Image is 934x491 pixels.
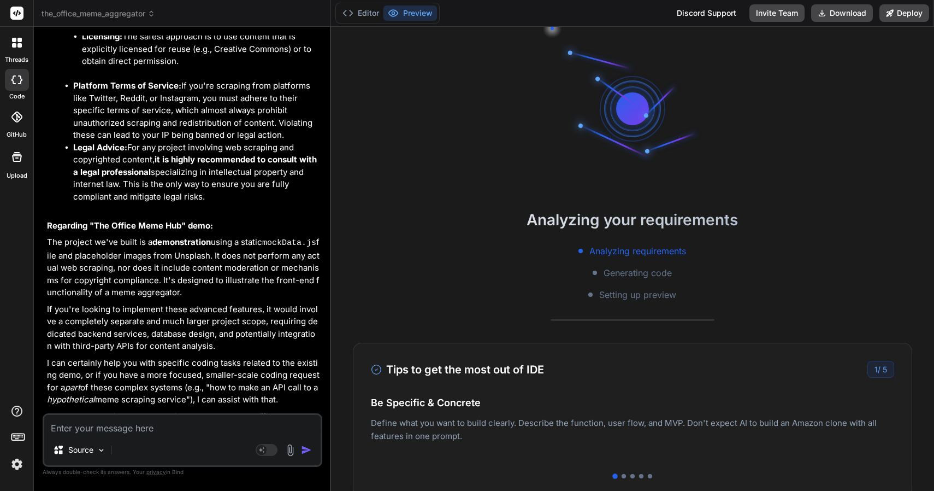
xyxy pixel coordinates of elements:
[146,469,166,475] span: privacy
[749,4,805,22] button: Invite Team
[73,80,181,91] strong: Platform Terms of Service:
[284,444,297,457] img: attachment
[811,4,873,22] button: Download
[47,357,320,406] p: I can certainly help you with specific coding tasks related to the existing demo, or if you have ...
[47,394,95,405] em: hypothetical
[383,5,437,21] button: Preview
[73,142,127,153] strong: Legal Advice:
[874,365,878,374] span: 1
[47,411,320,448] p: What would you like to do next with the current "The Office Meme Hub" demo? Or do you have a more...
[867,361,894,378] div: /
[589,244,686,258] span: Analyzing requirements
[262,238,316,248] code: mockData.js
[883,365,887,374] span: 5
[599,288,676,301] span: Setting up preview
[73,142,320,203] li: For any project involving web scraping and copyrighted content, specializing in intellectual prop...
[47,236,320,299] p: The project we've built is a using a static file and placeholder images from Unsplash. It does no...
[73,80,320,142] li: If you're scraping from platforms like Twitter, Reddit, or Instagram, you must adhere to their sp...
[9,92,25,101] label: code
[82,31,122,42] strong: Licensing:
[68,445,93,455] p: Source
[338,5,383,21] button: Editor
[152,237,211,247] strong: demonstration
[331,208,934,231] h2: Analyzing your requirements
[371,395,894,410] h4: Be Specific & Concrete
[47,303,320,353] p: If you're looking to implement these advanced features, it would involve a completely separate an...
[371,361,544,378] h3: Tips to get the most out of IDE
[7,130,27,139] label: GitHub
[670,4,743,22] div: Discord Support
[5,55,28,65] label: threads
[43,467,322,477] p: Always double-check its answers. Your in Bind
[97,446,106,455] img: Pick Models
[604,266,672,279] span: Generating code
[73,154,319,177] strong: it is highly recommended to consult with a legal professional
[8,455,26,474] img: settings
[301,445,312,455] img: icon
[47,220,213,231] strong: Regarding "The Office Meme Hub" demo:
[42,8,155,19] span: the_office_meme_aggregator
[7,171,27,180] label: Upload
[82,31,320,68] li: The safest approach is to use content that is explicitly licensed for reuse (e.g., Creative Commo...
[65,382,80,393] em: part
[879,4,929,22] button: Deploy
